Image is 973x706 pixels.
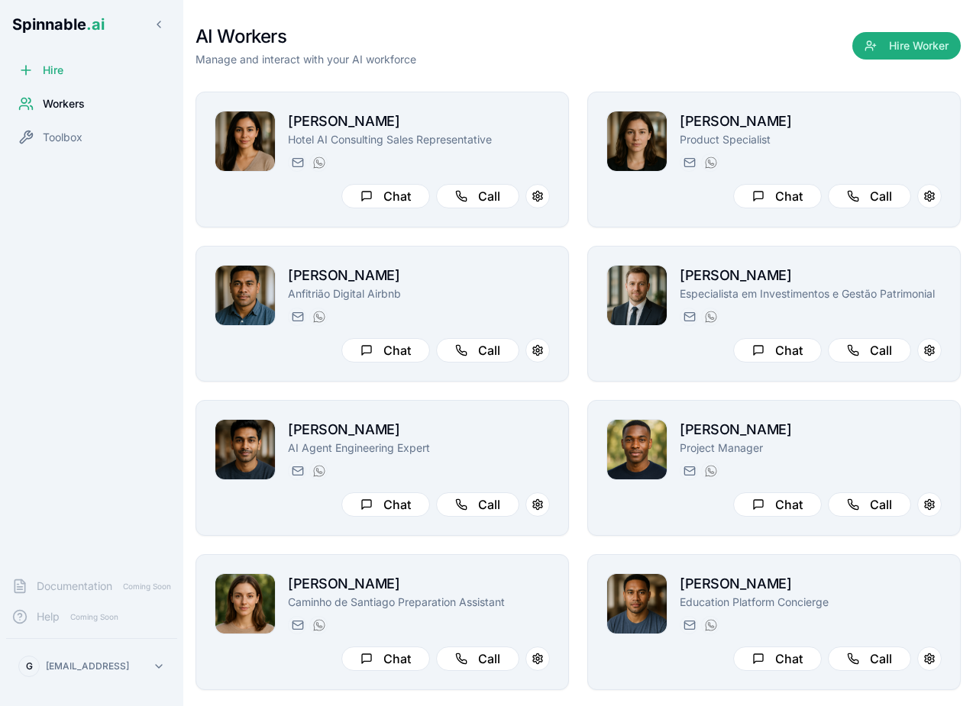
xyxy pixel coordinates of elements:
button: WhatsApp [701,616,719,634]
p: Hotel AI Consulting Sales Representative [288,132,550,147]
span: .ai [86,15,105,34]
button: Call [436,492,519,517]
p: Education Platform Concierge [680,595,942,610]
button: Chat [341,492,430,517]
button: WhatsApp [309,153,328,172]
button: Call [828,338,911,363]
button: Send email to gloria.simon@getspinnable.ai [288,616,306,634]
span: Coming Soon [66,610,123,624]
button: Chat [733,646,822,671]
button: Send email to joao.vai@getspinnable.ai [288,308,306,326]
img: WhatsApp [705,311,717,323]
p: Especialista em Investimentos e Gestão Patrimonial [680,286,942,301]
button: Call [828,492,911,517]
button: WhatsApp [701,462,719,480]
button: Send email to brian.robinson@getspinnable.ai [680,462,698,480]
button: Chat [341,338,430,363]
img: Brian Robinson [607,420,667,479]
span: Toolbox [43,130,82,145]
button: Chat [733,492,822,517]
button: WhatsApp [701,308,719,326]
button: Chat [341,184,430,208]
p: Product Specialist [680,132,942,147]
span: Coming Soon [118,579,176,594]
h2: [PERSON_NAME] [680,419,942,440]
span: G [26,660,33,672]
p: Anfitrião Digital Airbnb [288,286,550,301]
button: Send email to amelia.green@getspinnable.ai [680,153,698,172]
button: Send email to manuel.mehta@getspinnable.ai [288,462,306,480]
h2: [PERSON_NAME] [288,573,550,595]
button: Call [828,646,911,671]
h2: [PERSON_NAME] [288,111,550,132]
p: AI Agent Engineering Expert [288,440,550,456]
span: Hire [43,63,63,78]
img: WhatsApp [313,156,325,169]
p: Manage and interact with your AI workforce [196,52,416,67]
p: [EMAIL_ADDRESS] [46,660,129,672]
a: Hire Worker [852,40,961,55]
img: Manuel Mehta [215,420,275,479]
img: Gloria Simon [215,574,275,633]
button: Send email to michael.taufa@getspinnable.ai [680,616,698,634]
p: Caminho de Santiago Preparation Assistant [288,595,550,610]
button: WhatsApp [309,616,328,634]
img: Michael Taufa [607,574,667,633]
h2: [PERSON_NAME] [288,265,550,286]
img: Rita Mansoor [215,111,275,171]
button: Send email to paul.santos@getspinnable.ai [680,308,698,326]
button: Chat [733,184,822,208]
img: WhatsApp [705,465,717,477]
button: Chat [341,646,430,671]
h2: [PERSON_NAME] [680,573,942,595]
button: Chat [733,338,822,363]
button: G[EMAIL_ADDRESS] [12,651,171,682]
h2: [PERSON_NAME] [680,265,942,286]
button: Call [436,646,519,671]
img: Amelia Green [607,111,667,171]
h2: [PERSON_NAME] [680,111,942,132]
button: WhatsApp [309,308,328,326]
span: Workers [43,96,85,111]
h1: AI Workers [196,24,416,49]
button: Call [436,184,519,208]
img: WhatsApp [705,156,717,169]
p: Project Manager [680,440,942,456]
img: WhatsApp [313,619,325,631]
button: Hire Worker [852,32,961,60]
span: Spinnable [12,15,105,34]
button: Call [828,184,911,208]
button: WhatsApp [309,462,328,480]
span: Help [37,609,60,624]
img: João Vai [215,266,275,325]
button: Call [436,338,519,363]
button: Send email to rita.mansoor@getspinnable.ai [288,153,306,172]
img: Paul Santos [607,266,667,325]
img: WhatsApp [705,619,717,631]
img: WhatsApp [313,311,325,323]
span: Documentation [37,579,112,594]
img: WhatsApp [313,465,325,477]
h2: [PERSON_NAME] [288,419,550,440]
button: WhatsApp [701,153,719,172]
